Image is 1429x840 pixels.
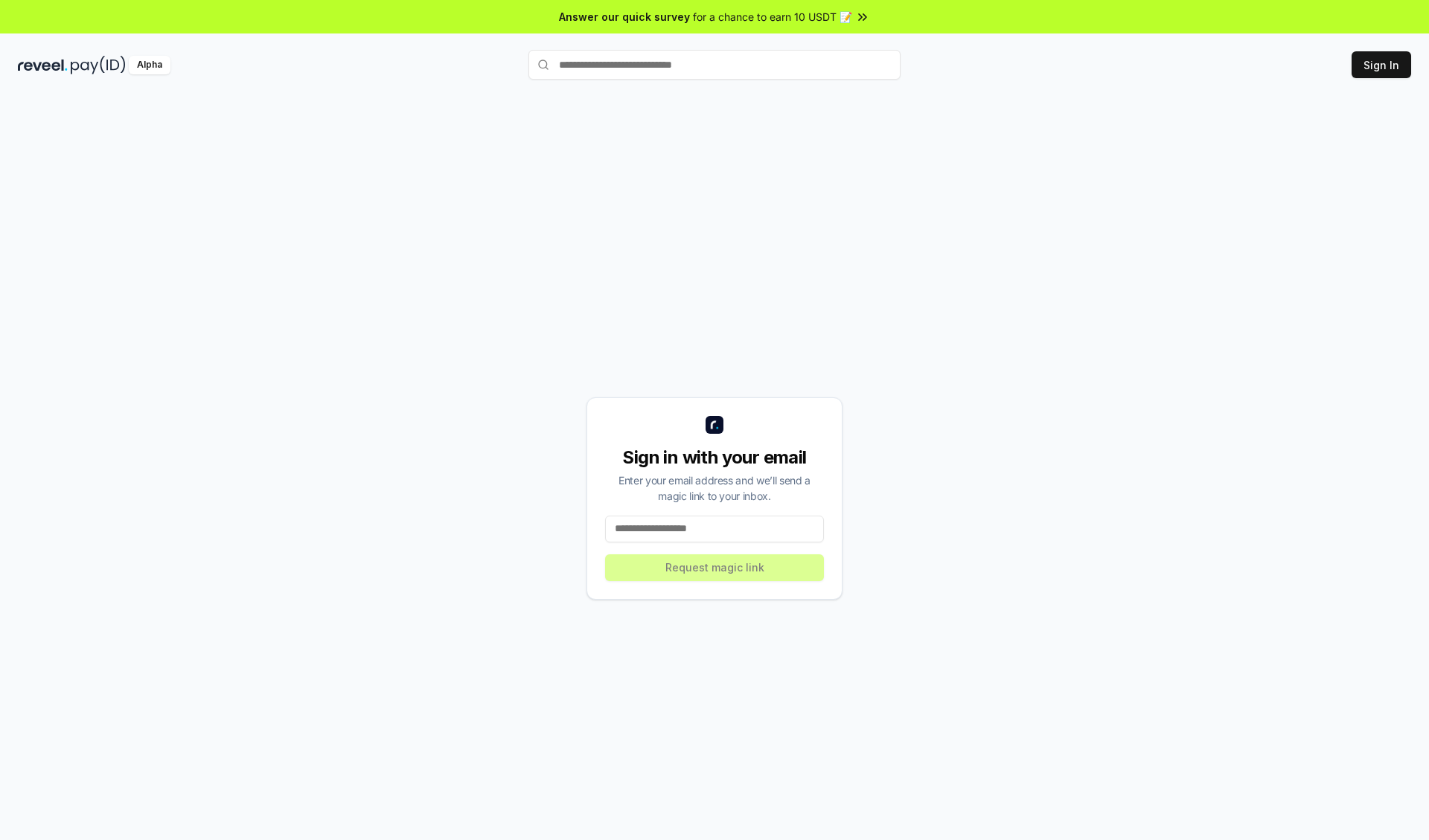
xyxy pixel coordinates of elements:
div: Enter your email address and we’ll send a magic link to your inbox. [605,472,824,504]
span: Answer our quick survey [559,9,690,25]
div: Alpha [129,56,170,74]
img: logo_small [706,416,723,434]
img: reveel_dark [18,56,68,74]
span: for a chance to earn 10 USDT 📝 [693,9,852,25]
img: pay_id [71,56,126,74]
div: Sign in with your email [605,446,824,469]
button: Sign In [1352,51,1411,78]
